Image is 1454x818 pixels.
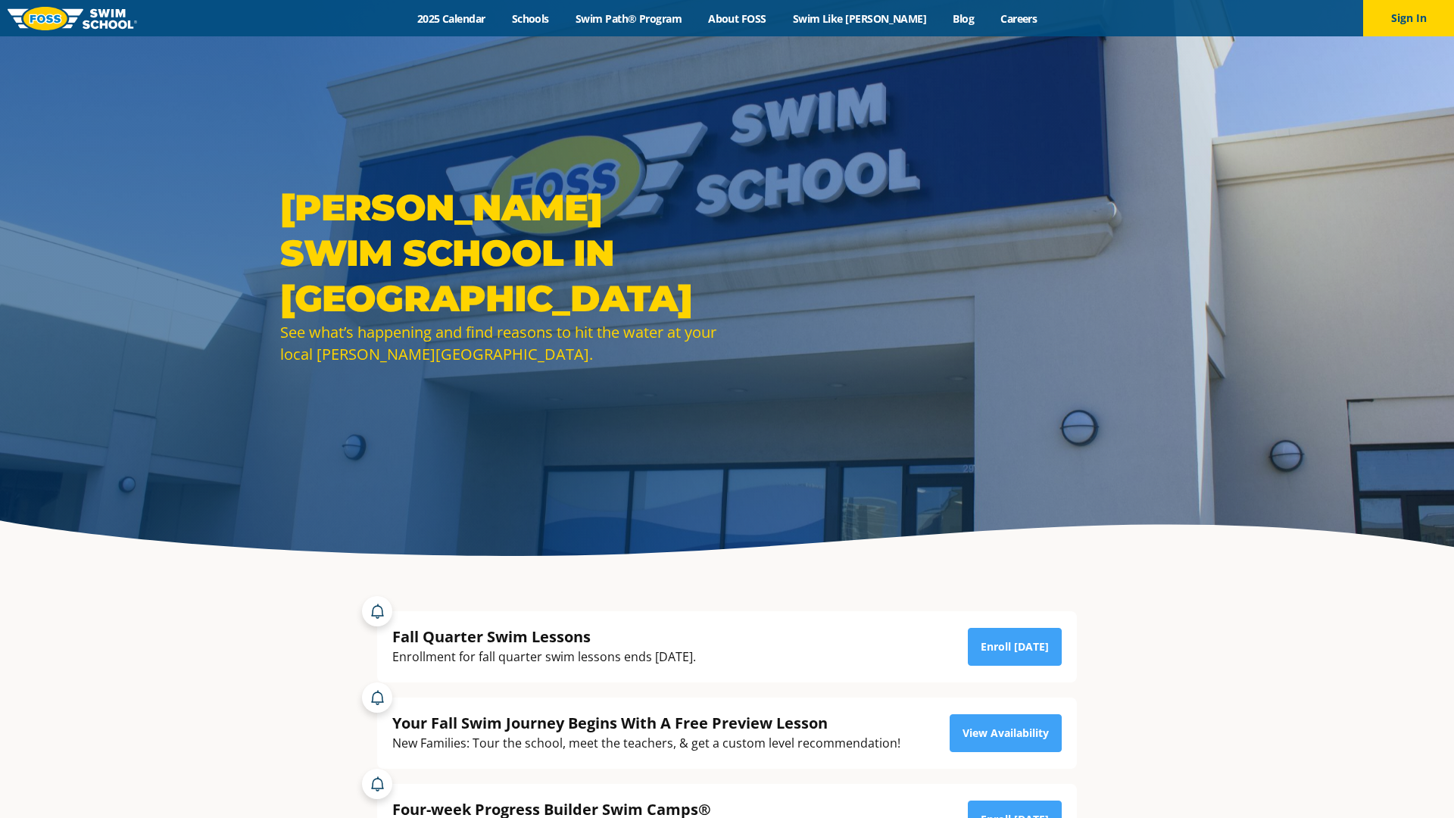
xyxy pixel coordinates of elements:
a: Swim Like [PERSON_NAME] [779,11,940,26]
div: Fall Quarter Swim Lessons [392,626,696,647]
a: Enroll [DATE] [968,628,1062,666]
a: 2025 Calendar [404,11,498,26]
a: Swim Path® Program [562,11,694,26]
div: Your Fall Swim Journey Begins With A Free Preview Lesson [392,713,900,733]
a: View Availability [950,714,1062,752]
div: See what’s happening and find reasons to hit the water at your local [PERSON_NAME][GEOGRAPHIC_DATA]. [280,321,719,365]
a: Blog [940,11,988,26]
div: Enrollment for fall quarter swim lessons ends [DATE]. [392,647,696,667]
a: About FOSS [695,11,780,26]
img: FOSS Swim School Logo [8,7,137,30]
a: Careers [988,11,1050,26]
div: New Families: Tour the school, meet the teachers, & get a custom level recommendation! [392,733,900,754]
a: Schools [498,11,562,26]
h1: [PERSON_NAME] Swim School in [GEOGRAPHIC_DATA] [280,185,719,321]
